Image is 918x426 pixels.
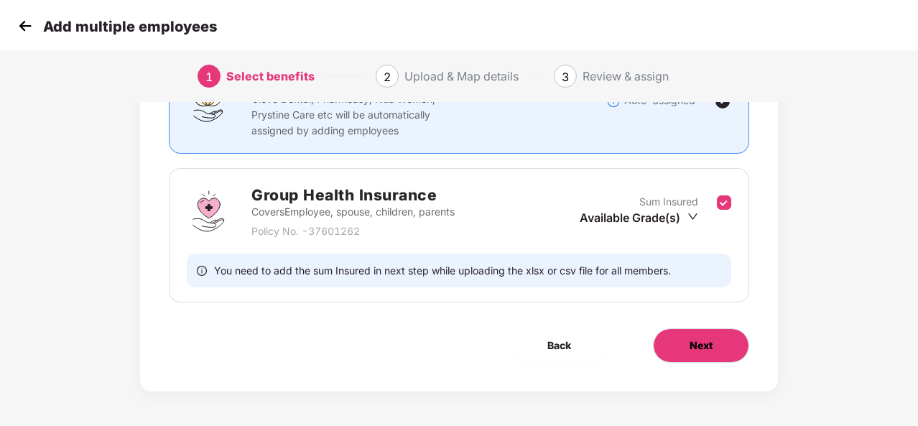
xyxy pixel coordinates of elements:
[226,65,315,88] div: Select benefits
[547,338,571,353] span: Back
[562,70,569,84] span: 3
[639,194,698,210] p: Sum Insured
[197,264,207,277] span: info-circle
[43,18,217,35] p: Add multiple employees
[580,210,698,226] div: Available Grade(s)
[214,264,671,277] span: You need to add the sum Insured in next step while uploading the xlsx or csv file for all members.
[404,65,519,88] div: Upload & Map details
[583,65,669,88] div: Review & assign
[205,70,213,84] span: 1
[251,183,455,207] h2: Group Health Insurance
[511,328,607,363] button: Back
[251,91,464,139] p: Clove Dental, Pharmeasy, Nua Women, Prystine Care etc will be automatically assigned by adding em...
[384,70,391,84] span: 2
[14,15,36,37] img: svg+xml;base64,PHN2ZyB4bWxucz0iaHR0cDovL3d3dy53My5vcmcvMjAwMC9zdmciIHdpZHRoPSIzMCIgaGVpZ2h0PSIzMC...
[690,338,713,353] span: Next
[653,328,749,363] button: Next
[251,204,455,220] p: Covers Employee, spouse, children, parents
[187,190,230,233] img: svg+xml;base64,PHN2ZyBpZD0iR3JvdXBfSGVhbHRoX0luc3VyYW5jZSIgZGF0YS1uYW1lPSJHcm91cCBIZWFsdGggSW5zdX...
[251,223,455,239] p: Policy No. - 37601262
[687,211,698,222] span: down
